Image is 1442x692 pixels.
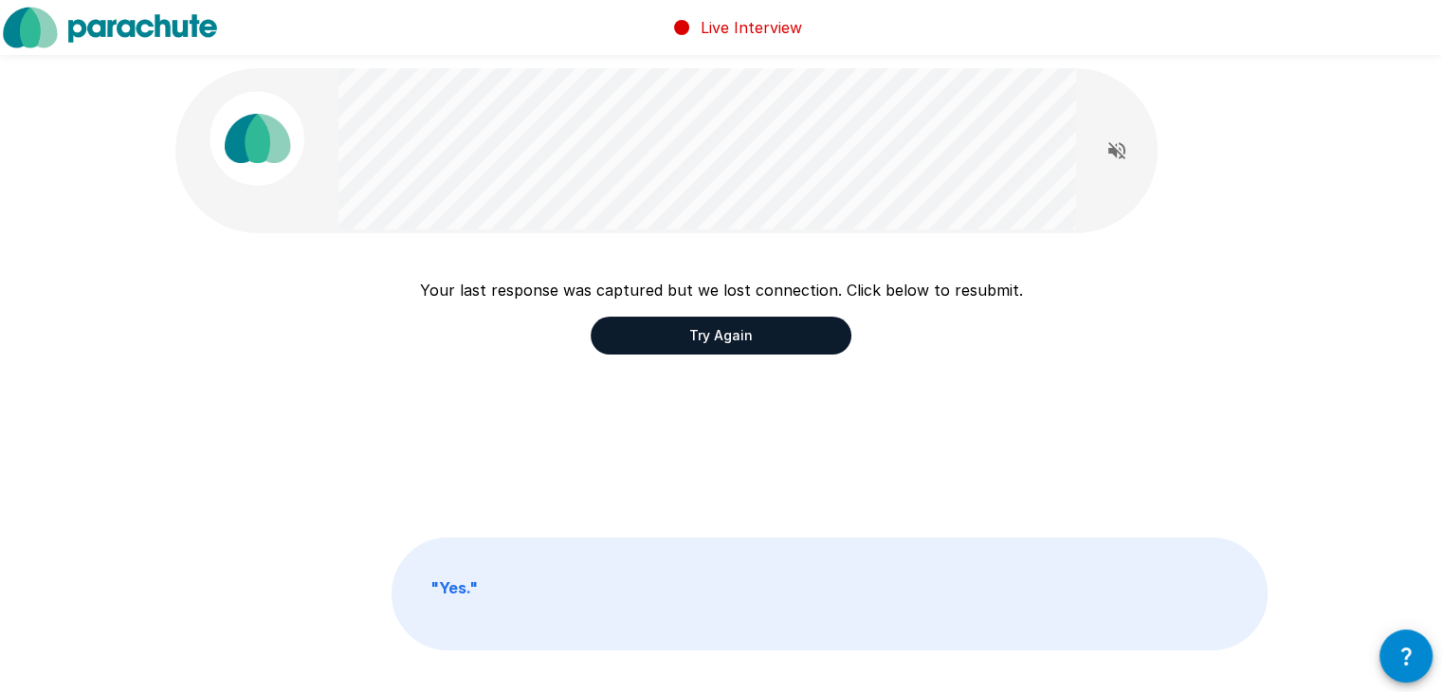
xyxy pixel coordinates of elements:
[210,91,304,186] img: parachute_avatar.png
[1098,132,1136,170] button: Read questions aloud
[591,317,851,355] button: Try Again
[430,578,478,597] b: " Yes. "
[420,279,1023,301] p: Your last response was captured but we lost connection. Click below to resubmit.
[701,16,802,39] p: Live Interview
